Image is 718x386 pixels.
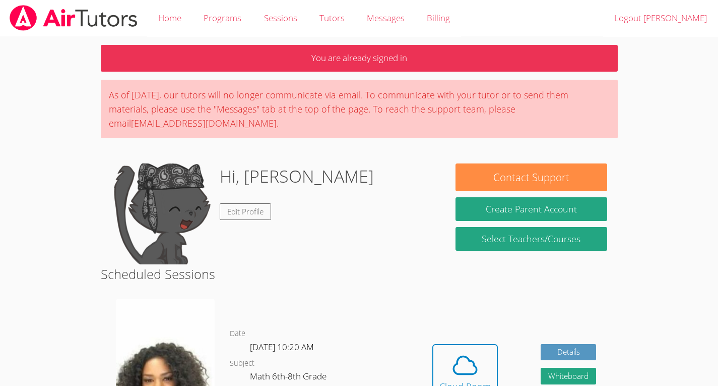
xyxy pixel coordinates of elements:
[541,344,596,361] a: Details
[220,163,374,189] h1: Hi, [PERSON_NAME]
[220,203,271,220] a: Edit Profile
[101,264,618,284] h2: Scheduled Sessions
[367,12,405,24] span: Messages
[101,45,618,72] p: You are already signed in
[230,357,254,370] dt: Subject
[541,368,596,384] button: Whiteboard
[101,80,618,138] div: As of [DATE], our tutors will no longer communicate via email. To communicate with your tutor or ...
[455,197,607,221] button: Create Parent Account
[9,5,139,31] img: airtutors_banner-c4298cdbf04f3fff15de1276eac7730deb9818008684d7c2e4769d2f7ddbe033.png
[455,163,607,191] button: Contact Support
[230,327,245,340] dt: Date
[111,163,212,264] img: default.png
[250,341,314,353] span: [DATE] 10:20 AM
[455,227,607,251] a: Select Teachers/Courses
